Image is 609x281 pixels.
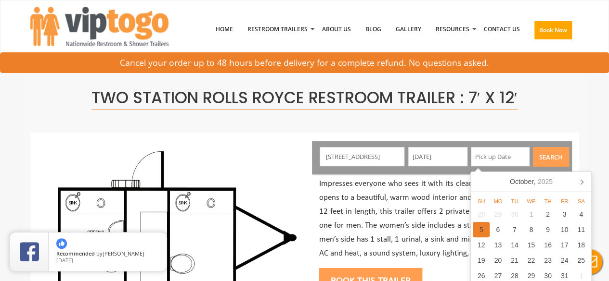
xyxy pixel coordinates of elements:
button: Book Now [534,21,572,39]
div: 16 [540,237,557,253]
div: 19 [473,253,490,268]
a: Restroom Trailers [240,4,315,54]
div: 17 [556,237,573,253]
div: Su [473,197,490,205]
img: VIPTOGO [30,7,168,46]
div: We [523,197,540,205]
button: Search [533,147,569,167]
img: thumbs up icon [56,238,67,249]
div: 29 [490,207,506,222]
div: 15 [523,237,540,253]
div: 2 [540,207,557,222]
span: Recommended [56,250,95,257]
div: Fr [556,197,573,205]
div: 12 [473,237,490,253]
div: Mo [490,197,506,205]
a: Blog [358,4,389,54]
div: 3 [556,207,573,222]
div: Tu [506,197,523,205]
i: 2025 [538,177,553,186]
div: 9 [540,222,557,237]
div: 20 [490,253,506,268]
input: Pick up Date [471,147,530,166]
span: Two Station Rolls Royce Restroom Trailer : 7′ x 12′ [91,86,517,110]
div: 4 [573,207,590,222]
p: Impresses everyone who sees it with its clean, simple white exterior that opens to a beautiful, w... [319,177,565,260]
div: 8 [523,222,540,237]
img: Review Rating [20,242,39,261]
div: 24 [556,253,573,268]
a: Home [208,4,240,54]
div: 21 [506,253,523,268]
div: 25 [573,253,590,268]
span: by [56,251,159,257]
div: 6 [490,222,506,237]
div: 7 [506,222,523,237]
a: Contact Us [477,4,527,54]
span: [DATE] [56,257,73,264]
div: Sa [573,197,590,205]
div: 5 [473,222,490,237]
div: 22 [523,253,540,268]
span: [PERSON_NAME] [103,250,144,257]
input: Delivery Date [408,147,467,166]
a: About Us [315,4,358,54]
div: 23 [540,253,557,268]
a: Book Now [527,4,579,60]
div: 28 [473,207,490,222]
div: October, [506,174,557,189]
a: Gallery [389,4,428,54]
div: Th [540,197,557,205]
div: 14 [506,237,523,253]
div: 11 [573,222,590,237]
div: 1 [523,207,540,222]
input: Enter your Address [320,147,404,166]
div: 18 [573,237,590,253]
div: 10 [556,222,573,237]
div: 13 [490,237,506,253]
div: 30 [506,207,523,222]
a: Resources [428,4,477,54]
